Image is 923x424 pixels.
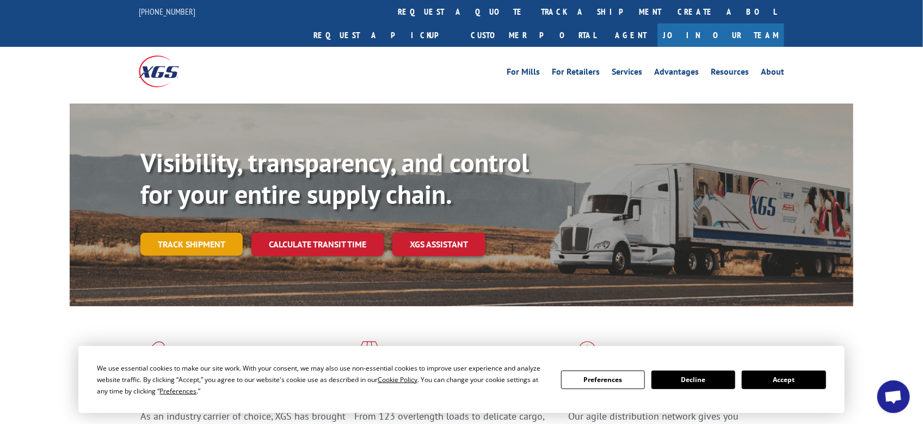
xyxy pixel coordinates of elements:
[711,68,749,80] a: Resources
[604,23,657,47] a: Agent
[877,380,910,413] a: Open chat
[354,341,380,370] img: xgs-icon-focused-on-flooring-red
[305,23,463,47] a: Request a pickup
[463,23,604,47] a: Customer Portal
[159,386,196,396] span: Preferences
[251,233,384,256] a: Calculate transit time
[552,68,600,80] a: For Retailers
[139,6,195,17] a: [PHONE_NUMBER]
[657,23,784,47] a: Join Our Team
[140,233,243,256] a: Track shipment
[140,146,529,211] b: Visibility, transparency, and control for your entire supply chain.
[97,362,547,397] div: We use essential cookies to make our site work. With your consent, we may also use non-essential ...
[378,375,417,384] span: Cookie Policy
[761,68,784,80] a: About
[392,233,485,256] a: XGS ASSISTANT
[140,341,174,370] img: xgs-icon-total-supply-chain-intelligence-red
[569,341,606,370] img: xgs-icon-flagship-distribution-model-red
[561,371,645,389] button: Preferences
[612,68,642,80] a: Services
[654,68,699,80] a: Advantages
[651,371,735,389] button: Decline
[507,68,540,80] a: For Mills
[78,346,845,413] div: Cookie Consent Prompt
[742,371,826,389] button: Accept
